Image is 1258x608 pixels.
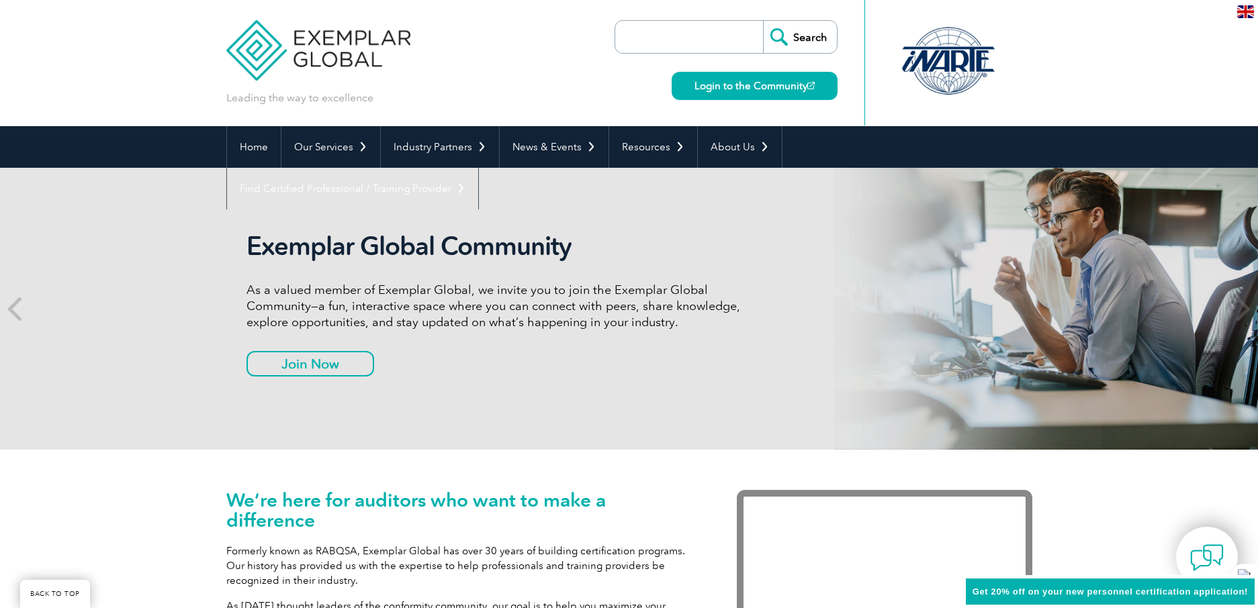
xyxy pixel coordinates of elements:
[281,126,380,168] a: Our Services
[672,72,838,100] a: Login to the Community
[246,231,750,262] h2: Exemplar Global Community
[246,351,374,376] a: Join Now
[500,126,609,168] a: News & Events
[609,126,697,168] a: Resources
[807,82,815,89] img: open_square.png
[763,21,837,53] input: Search
[227,126,281,168] a: Home
[226,490,697,530] h1: We’re here for auditors who want to make a difference
[698,126,782,168] a: About Us
[227,168,478,209] a: Find Certified Professional / Training Provider
[1237,5,1254,18] img: en
[226,544,697,588] p: Formerly known as RABQSA, Exemplar Global has over 30 years of building certification programs. O...
[20,580,90,608] a: BACK TO TOP
[381,126,499,168] a: Industry Partners
[226,91,373,105] p: Leading the way to excellence
[1190,541,1224,574] img: contact-chat.png
[246,282,750,330] p: As a valued member of Exemplar Global, we invite you to join the Exemplar Global Community—a fun,...
[973,587,1248,597] span: Get 20% off on your new personnel certification application!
